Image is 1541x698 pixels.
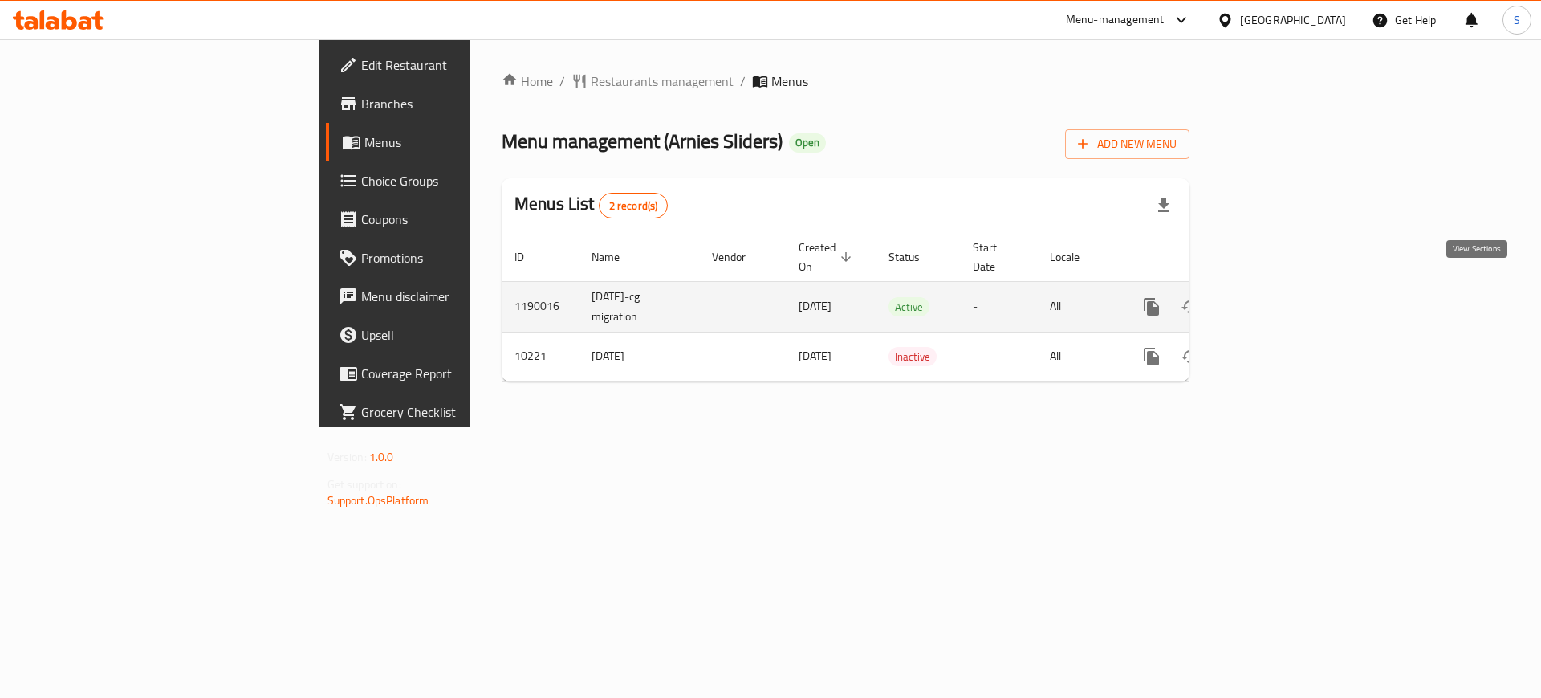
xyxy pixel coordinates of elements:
[502,233,1299,382] table: enhanced table
[361,171,564,190] span: Choice Groups
[960,332,1037,381] td: -
[326,393,577,431] a: Grocery Checklist
[600,198,668,214] span: 2 record(s)
[888,247,941,267] span: Status
[888,298,929,316] span: Active
[571,71,734,91] a: Restaurants management
[789,133,826,153] div: Open
[327,474,401,495] span: Get support on:
[789,136,826,149] span: Open
[326,123,577,161] a: Menus
[364,133,564,152] span: Menus
[326,277,577,316] a: Menu disclaimer
[712,247,766,267] span: Vendor
[361,287,564,306] span: Menu disclaimer
[1132,337,1171,376] button: more
[361,248,564,267] span: Promotions
[799,296,831,316] span: [DATE]
[973,238,1018,276] span: Start Date
[1066,10,1165,30] div: Menu-management
[579,332,699,381] td: [DATE]
[326,161,577,200] a: Choice Groups
[599,193,669,218] div: Total records count
[1120,233,1299,282] th: Actions
[326,316,577,354] a: Upsell
[326,84,577,123] a: Branches
[888,347,937,366] div: Inactive
[1037,281,1120,332] td: All
[1078,134,1177,154] span: Add New Menu
[1514,11,1520,29] span: S
[326,239,577,277] a: Promotions
[361,364,564,383] span: Coverage Report
[514,192,668,218] h2: Menus List
[326,46,577,84] a: Edit Restaurant
[327,490,429,511] a: Support.OpsPlatform
[799,345,831,366] span: [DATE]
[1145,186,1183,225] div: Export file
[361,402,564,422] span: Grocery Checklist
[1037,332,1120,381] td: All
[579,281,699,332] td: [DATE]-cg migration
[361,210,564,229] span: Coupons
[1132,288,1171,326] button: more
[592,247,640,267] span: Name
[799,238,856,276] span: Created On
[740,71,746,91] li: /
[502,123,783,159] span: Menu management ( Arnies Sliders )
[960,281,1037,332] td: -
[361,94,564,113] span: Branches
[1065,129,1189,159] button: Add New Menu
[1171,337,1210,376] button: Change Status
[326,200,577,239] a: Coupons
[1050,247,1100,267] span: Locale
[771,71,808,91] span: Menus
[502,71,1189,91] nav: breadcrumb
[888,348,937,366] span: Inactive
[591,71,734,91] span: Restaurants management
[369,447,394,467] span: 1.0.0
[326,354,577,393] a: Coverage Report
[888,297,929,316] div: Active
[1240,11,1346,29] div: [GEOGRAPHIC_DATA]
[361,55,564,75] span: Edit Restaurant
[327,447,367,467] span: Version:
[514,247,545,267] span: ID
[361,325,564,345] span: Upsell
